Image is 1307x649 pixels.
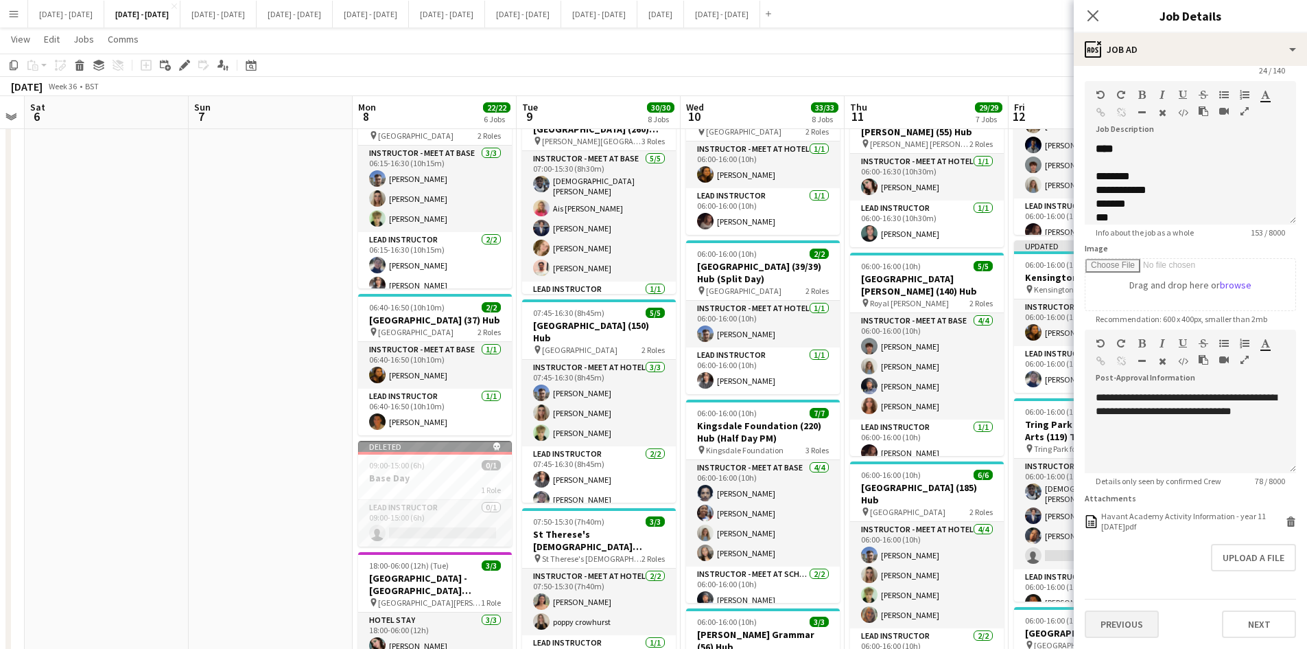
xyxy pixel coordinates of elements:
span: Details only seen by confirmed Crew [1085,476,1232,486]
span: 22/22 [483,102,510,113]
button: Clear Formatting [1157,107,1167,118]
app-card-role: Lead Instructor1/106:00-16:00 (10h)[PERSON_NAME] [850,420,1004,466]
app-card-role: Instructor - Meet at Base1/106:40-16:50 (10h10m)[PERSON_NAME] [358,342,512,389]
app-card-role: Lead Instructor1/106:00-16:00 (10h)[PERSON_NAME] [1014,569,1168,616]
span: 2 Roles [805,286,829,296]
app-card-role: Instructor - Meet at Hotel2/207:50-15:30 (7h40m)[PERSON_NAME]poppy crowhurst [522,569,676,635]
span: 2 Roles [805,126,829,137]
app-card-role: Instructor - Meet at Base5/507:00-15:30 (8h30m)[DEMOGRAPHIC_DATA][PERSON_NAME]Ais [PERSON_NAME][P... [522,151,676,282]
button: [DATE] - [DATE] [104,1,180,27]
app-job-card: Deleted 09:00-15:00 (6h)0/1Base Day1 RoleLead Instructor0/109:00-15:00 (6h) [358,441,512,547]
span: 3/3 [482,560,501,571]
div: 6 Jobs [484,114,510,124]
span: 24 / 140 [1248,65,1296,76]
button: [DATE] - [DATE] [333,1,409,27]
app-card-role: Instructor - Meet at Base3/406:00-16:00 (10h)[DEMOGRAPHIC_DATA][PERSON_NAME][PERSON_NAME][PERSON_... [1014,459,1168,569]
button: Fullscreen [1240,106,1249,117]
button: Ordered List [1240,89,1249,100]
span: Thu [850,101,867,113]
app-card-role: Lead Instructor1/106:00-16:00 (10h)[PERSON_NAME] [686,188,840,235]
div: 06:00-16:00 (10h)2/2[GEOGRAPHIC_DATA] (50) Hub [GEOGRAPHIC_DATA]2 RolesInstructor - Meet at Hotel... [686,93,840,235]
span: 8 [356,109,376,124]
button: Italic [1157,338,1167,349]
div: 06:00-16:30 (10h30m)2/2[PERSON_NAME] [PERSON_NAME] (55) Hub [PERSON_NAME] [PERSON_NAME]2 RolesIns... [850,93,1004,247]
span: 6/6 [974,470,993,480]
app-job-card: 06:00-16:00 (10h)4/5Tring Park for Performing Arts (119) Time Attack Tring Park for Performing Ar... [1014,398,1168,602]
div: 7 Jobs [976,114,1002,124]
label: Attachments [1085,493,1136,503]
span: 0/1 [482,460,501,470]
app-card-role: Lead Instructor1/106:00-16:30 (10h30m)[PERSON_NAME] [850,201,1004,247]
app-card-role: Instructor - Meet at Hotel4/406:00-16:00 (10h)[PERSON_NAME][PERSON_NAME][PERSON_NAME][PERSON_NAME] [850,522,1004,628]
span: [GEOGRAPHIC_DATA] [706,126,781,137]
span: 3 Roles [805,445,829,455]
app-card-role: Lead Instructor0/109:00-15:00 (6h) [358,500,512,547]
button: Bold [1137,338,1146,349]
app-card-role: Lead Instructor1/1 [522,282,676,328]
span: Wed [686,101,704,113]
span: 18:00-06:00 (12h) (Tue) [369,560,449,571]
button: [DATE] - [DATE] [485,1,561,27]
button: Upload a file [1211,544,1296,571]
h3: Tring Park for Performing Arts (119) Time Attack [1014,418,1168,443]
div: Deleted [358,441,512,452]
button: [DATE] - [DATE] [561,1,637,27]
span: [PERSON_NAME][GEOGRAPHIC_DATA] [542,136,641,146]
app-job-card: Updated06:00-16:00 (10h)2/2Kensington Prep (37) Hub Kensington Prep2 RolesInstructor - Meet at Ba... [1014,240,1168,393]
h3: [GEOGRAPHIC_DATA] - [GEOGRAPHIC_DATA] [GEOGRAPHIC_DATA] [358,572,512,597]
span: 153 / 8000 [1240,227,1296,238]
span: 5/5 [646,308,665,318]
button: Paste as plain text [1199,354,1208,365]
span: 7/7 [810,408,829,418]
h3: Kingsdale Foundation (220) Hub (Half Day PM) [686,420,840,444]
div: 06:15-16:30 (10h15m)5/5[GEOGRAPHIC_DATA] (145/145) Hub (split day) [GEOGRAPHIC_DATA]2 RolesInstru... [358,85,512,288]
h3: [GEOGRAPHIC_DATA] (35) Hub [1014,627,1168,639]
span: Sat [30,101,45,113]
div: 06:00-16:00 (10h)5/5[GEOGRAPHIC_DATA][PERSON_NAME] (140) Hub Royal [PERSON_NAME]2 RolesInstructor... [850,253,1004,456]
span: 2 Roles [969,298,993,308]
span: 6 [28,109,45,124]
span: 06:00-16:00 (10h) [697,408,757,418]
button: Bold [1137,89,1146,100]
app-card-role: Lead Instructor2/206:15-16:30 (10h15m)[PERSON_NAME][PERSON_NAME] [358,232,512,299]
span: 3 Roles [641,136,665,146]
button: Text Color [1260,338,1270,349]
h3: [GEOGRAPHIC_DATA] (37) Hub [358,314,512,326]
span: 09:00-15:00 (6h) [369,460,425,470]
button: Horizontal Line [1137,107,1146,118]
button: Insert video [1219,106,1229,117]
button: Unordered List [1219,89,1229,100]
span: 06:40-16:50 (10h10m) [369,302,445,312]
span: 29/29 [975,102,1002,113]
span: Royal [PERSON_NAME] [870,298,949,308]
span: Kensington Prep [1034,284,1090,295]
span: [PERSON_NAME] [PERSON_NAME] [870,139,969,149]
span: 33/33 [811,102,838,113]
h3: [GEOGRAPHIC_DATA] (185) Hub [850,481,1004,506]
span: St Therese's [DEMOGRAPHIC_DATA] School [542,554,641,564]
span: 2/2 [482,302,501,312]
span: 06:00-16:00 (10h) [861,261,921,271]
span: 3/3 [810,617,829,627]
span: 7 [192,109,211,124]
div: 8 Jobs [648,114,674,124]
span: 06:00-16:00 (10h) [697,617,757,627]
app-card-role: Lead Instructor1/106:00-16:00 (10h)[PERSON_NAME] [1014,346,1168,393]
button: Clear Formatting [1157,356,1167,367]
div: 06:00-16:00 (10h)5/5Emanuel School (148) Hub (Half Day AM) [GEOGRAPHIC_DATA]2 RolesInstructor - M... [1014,32,1168,235]
span: Jobs [73,33,94,45]
app-job-card: 07:00-15:30 (8h30m)9/9[PERSON_NAME][GEOGRAPHIC_DATA] (260) Hub [PERSON_NAME][GEOGRAPHIC_DATA]3 Ro... [522,91,676,294]
span: View [11,33,30,45]
button: Underline [1178,338,1188,349]
span: 2 Roles [478,327,501,337]
span: Kingsdale Foundation [706,445,784,455]
span: [GEOGRAPHIC_DATA] [706,286,781,296]
span: 2 Roles [641,345,665,355]
button: Next [1222,611,1296,638]
button: [DATE] - [DATE] [180,1,257,27]
button: Horizontal Line [1137,356,1146,367]
h3: Base Day [358,472,512,484]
